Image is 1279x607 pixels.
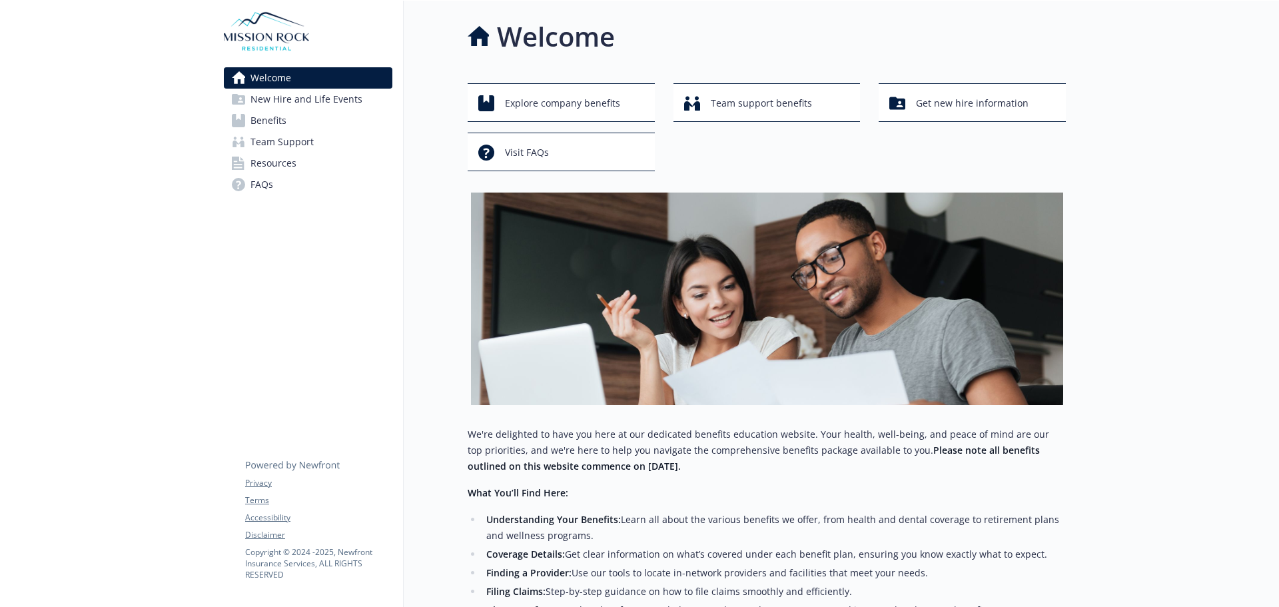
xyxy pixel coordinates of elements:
img: overview page banner [471,193,1063,405]
strong: Understanding Your Benefits: [486,513,621,526]
li: Use our tools to locate in-network providers and facilities that meet your needs. [482,565,1066,581]
button: Explore company benefits [468,83,655,122]
span: Team Support [250,131,314,153]
strong: Filing Claims: [486,585,546,598]
button: Team support benefits [673,83,861,122]
p: Copyright © 2024 - 2025 , Newfront Insurance Services, ALL RIGHTS RESERVED [245,546,392,580]
a: Team Support [224,131,392,153]
button: Visit FAQs [468,133,655,171]
button: Get new hire information [879,83,1066,122]
h1: Welcome [497,17,615,57]
strong: Finding a Provider: [486,566,572,579]
a: Terms [245,494,392,506]
a: FAQs [224,174,392,195]
a: Benefits [224,110,392,131]
span: FAQs [250,174,273,195]
span: Team support benefits [711,91,812,116]
li: Get clear information on what’s covered under each benefit plan, ensuring you know exactly what t... [482,546,1066,562]
a: Welcome [224,67,392,89]
a: Disclaimer [245,529,392,541]
p: We're delighted to have you here at our dedicated benefits education website. Your health, well-b... [468,426,1066,474]
a: New Hire and Life Events [224,89,392,110]
li: Step-by-step guidance on how to file claims smoothly and efficiently. [482,584,1066,600]
a: Privacy [245,477,392,489]
span: Welcome [250,67,291,89]
span: Explore company benefits [505,91,620,116]
span: Visit FAQs [505,140,549,165]
li: Learn all about the various benefits we offer, from health and dental coverage to retirement plan... [482,512,1066,544]
a: Accessibility [245,512,392,524]
span: Resources [250,153,296,174]
a: Resources [224,153,392,174]
strong: Coverage Details: [486,548,565,560]
span: Benefits [250,110,286,131]
strong: What You’ll Find Here: [468,486,568,499]
span: New Hire and Life Events [250,89,362,110]
span: Get new hire information [916,91,1029,116]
